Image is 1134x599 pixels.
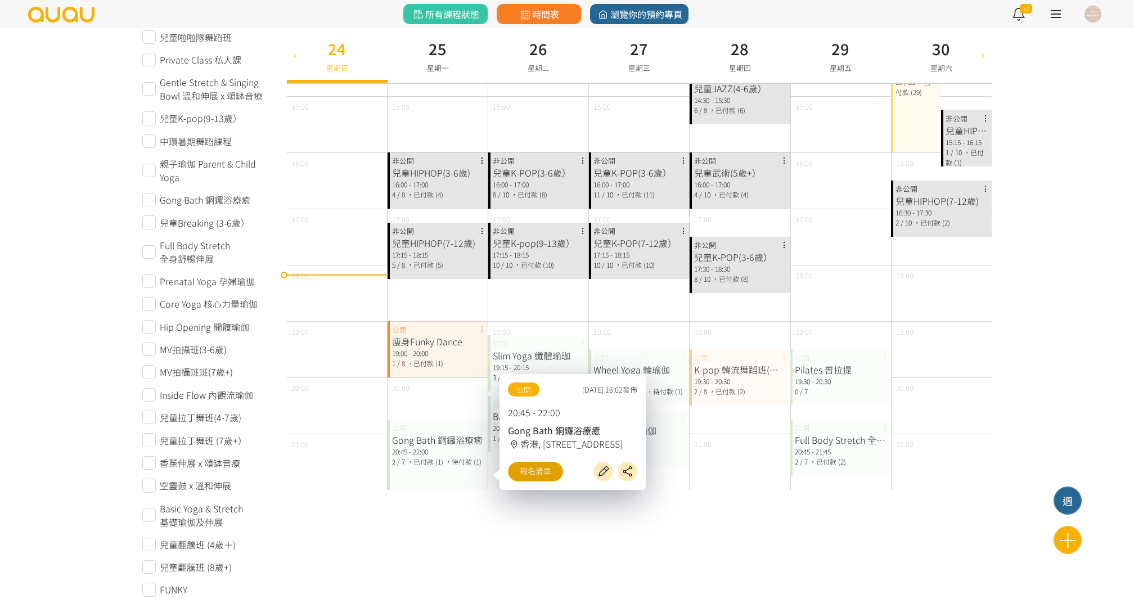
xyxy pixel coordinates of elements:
[160,193,250,206] span: Gong Bath 銅鑼浴療癒
[392,214,409,224] span: 17:00
[593,179,685,190] div: 16:00 - 17:00
[709,386,745,396] span: ，已付款 (2)
[951,147,962,157] span: / 10
[795,363,886,376] div: Pilates 普拉提
[582,384,637,395] span: [DATE] 16:02發佈
[795,433,886,447] div: Full Body Stretch 全身舒暢伸展
[326,37,348,60] h3: 24
[511,190,547,199] span: ，已付款 (8)
[800,386,808,396] span: / 7
[694,179,786,190] div: 16:00 - 17:00
[392,433,484,447] div: Gong Bath 銅鑼浴療癒
[946,147,949,157] span: 1
[291,214,309,224] span: 17:00
[160,134,232,148] span: 中環暑期舞蹈課程
[946,147,984,167] span: ，已付款 (1)
[493,250,584,260] div: 17:15 - 18:15
[593,326,611,337] span: 19:00
[497,4,581,24] a: 時間表
[593,190,600,199] span: 11
[800,457,808,466] span: / 7
[602,260,613,269] span: / 10
[795,270,813,281] span: 18:00
[392,166,484,179] div: 兒童HIPHOP(3-6歲)
[493,362,584,372] div: 19:15 - 20:15
[397,457,405,466] span: / 7
[729,37,751,60] h3: 28
[895,77,902,87] span: 28
[590,4,688,24] a: 瀏覽你的預約專頁
[407,358,443,368] span: ，已付款 (1)
[427,37,449,60] h3: 25
[709,105,745,115] span: ，已付款 (6)
[896,439,913,449] span: 21:00
[602,190,613,199] span: / 10
[628,37,650,60] h3: 27
[895,208,987,218] div: 16:30 - 17:30
[498,190,509,199] span: / 10
[895,218,899,227] span: 2
[160,111,242,125] span: 兒童K-pop(9-13歲）
[160,216,250,229] span: 兒童Breaking (3-6歲）
[160,320,249,334] span: Hip Opening 開髖瑜伽
[392,236,484,250] div: 兒童HIPHOP(7-12歲)
[593,101,611,112] span: 15:00
[397,260,405,269] span: / 8
[291,439,309,449] span: 21:00
[508,406,637,419] p: 20:45 - 22:00
[493,179,584,190] div: 16:00 - 17:00
[493,101,510,112] span: 15:00
[896,382,913,393] span: 20:00
[407,260,443,269] span: ，已付款 (5)
[699,386,707,396] span: / 8
[1020,4,1032,13] span: 37
[291,101,309,112] span: 15:00
[392,179,484,190] div: 16:00 - 17:00
[593,214,611,224] span: 17:00
[896,270,913,281] span: 18:00
[160,538,236,551] span: 兒童翻騰班 (4歲＋)
[407,190,443,199] span: ，已付款 (4)
[160,274,255,288] span: Prenatal Yoga 孕婦瑜伽
[392,382,409,393] span: 20:00
[160,434,247,447] span: 兒童拉丁舞班 (7歲+）
[392,358,395,368] span: 1
[411,7,479,21] span: 所有課程狀態
[694,250,786,264] div: 兒童K-POP(3-6歲）
[930,62,952,73] span: 星期六
[593,250,685,260] div: 17:15 - 18:15
[596,7,682,21] span: 瀏覽你的預約專頁
[392,447,484,457] div: 20:45 - 22:00
[694,190,697,199] span: 4
[493,349,584,362] div: Slim Yoga 纖體瑜珈
[830,37,852,60] h3: 29
[593,166,685,179] div: 兒童K-POP(3-6歲）
[795,447,886,457] div: 20:45 - 21:45
[896,157,913,168] span: 16:00
[160,456,240,470] span: 香薰伸展 x 頌缽音療
[699,274,710,283] span: / 10
[946,137,987,147] div: 15:15 - 16:15
[508,382,539,397] span: 公開
[160,583,187,596] span: FUNKY
[403,4,488,24] a: 所有課程狀態
[160,238,270,265] span: Full Body Stretch 全身舒暢伸展
[392,335,484,348] div: 瘦身Funky Dance
[501,260,512,269] span: / 10
[699,105,707,115] span: / 8
[795,101,813,112] span: 15:00
[628,62,650,73] span: 星期三
[392,101,409,112] span: 15:00
[498,372,506,382] span: / 7
[160,479,231,492] span: 空靈鼓 x 溫和伸展
[508,424,637,437] div: Gong Bath 銅鑼浴療癒
[528,62,550,73] span: 星期二
[795,214,813,224] span: 17:00
[694,439,712,449] span: 21:00
[445,457,481,466] span: ，待付款 (1)
[493,326,510,337] span: 19:00
[795,386,798,396] span: 0
[913,218,950,227] span: ，已付款 (2)
[508,462,563,481] a: 報名清單
[593,260,600,269] span: 10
